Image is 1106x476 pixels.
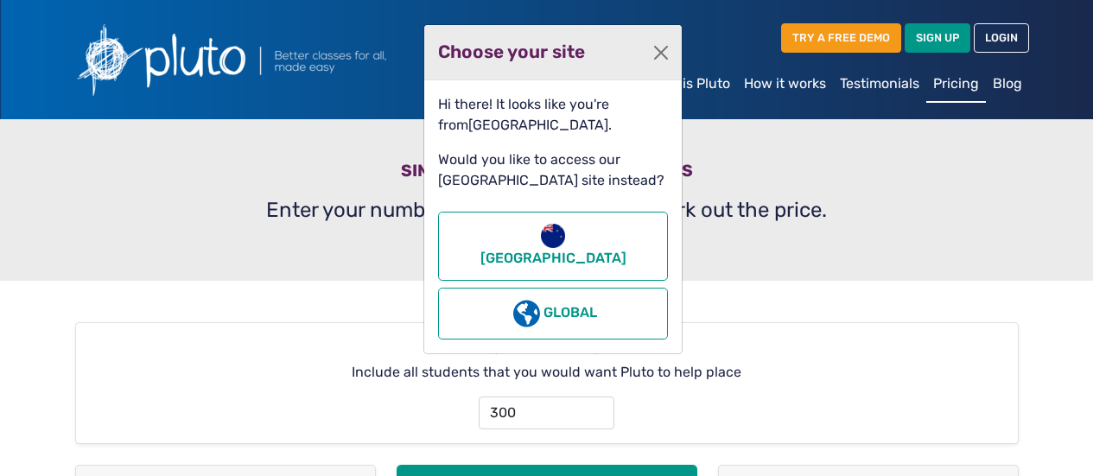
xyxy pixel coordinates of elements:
button: Close [647,39,675,67]
img: new-zealand-flag-round-icon-32.png [541,224,565,248]
button: [GEOGRAPHIC_DATA] [438,212,668,281]
h2: Choose your site [438,39,585,66]
button: Global [438,288,668,340]
p: Hi there! It looks like you're from . [438,94,668,136]
p: Would you like to access our [GEOGRAPHIC_DATA] site instead? [438,149,668,191]
span: [GEOGRAPHIC_DATA] [468,117,608,133]
img: globe-americas-solid.svg [513,300,540,327]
